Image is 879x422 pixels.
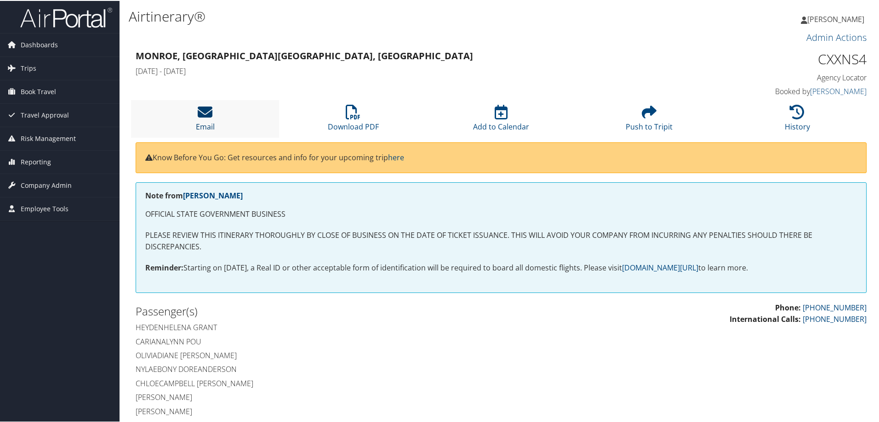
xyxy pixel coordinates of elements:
[21,79,56,102] span: Book Travel
[145,262,183,272] strong: Reminder:
[730,313,801,323] strong: International Calls:
[136,49,473,61] strong: Monroe, [GEOGRAPHIC_DATA] [GEOGRAPHIC_DATA], [GEOGRAPHIC_DATA]
[803,302,867,312] a: [PHONE_NUMBER]
[622,262,698,272] a: [DOMAIN_NAME][URL]
[136,377,494,388] h4: Chloecampbell [PERSON_NAME]
[20,6,112,28] img: airportal-logo.png
[21,33,58,56] span: Dashboards
[21,56,36,79] span: Trips
[136,391,494,401] h4: [PERSON_NAME]
[21,103,69,126] span: Travel Approval
[694,72,867,82] h4: Agency Locator
[626,109,673,131] a: Push to Tripit
[806,30,867,43] a: Admin Actions
[136,363,494,373] h4: Nylaebony Doreanderson
[785,109,810,131] a: History
[694,49,867,68] h1: CXXNS4
[145,261,857,273] p: Starting on [DATE], a Real ID or other acceptable form of identification will be required to boar...
[136,303,494,318] h2: Passenger(s)
[129,6,625,25] h1: Airtinerary®
[328,109,379,131] a: Download PDF
[145,190,243,200] strong: Note from
[136,321,494,332] h4: Heydenhelena Grant
[801,5,873,32] a: [PERSON_NAME]
[136,336,494,346] h4: Carianalynn Pou
[807,13,864,23] span: [PERSON_NAME]
[775,302,801,312] strong: Phone:
[21,197,68,219] span: Employee Tools
[803,313,867,323] a: [PHONE_NUMBER]
[136,349,494,360] h4: Oliviadiane [PERSON_NAME]
[21,126,76,149] span: Risk Management
[388,152,404,162] a: here
[810,85,867,96] a: [PERSON_NAME]
[145,229,857,252] p: PLEASE REVIEW THIS ITINERARY THOROUGHLY BY CLOSE OF BUSINESS ON THE DATE OF TICKET ISSUANCE. THIS...
[694,85,867,96] h4: Booked by
[21,173,72,196] span: Company Admin
[145,151,857,163] p: Know Before You Go: Get resources and info for your upcoming trip
[21,150,51,173] span: Reporting
[145,208,857,219] p: OFFICIAL STATE GOVERNMENT BUSINESS
[136,65,680,75] h4: [DATE] - [DATE]
[136,405,494,416] h4: [PERSON_NAME]
[196,109,215,131] a: Email
[473,109,529,131] a: Add to Calendar
[183,190,243,200] a: [PERSON_NAME]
